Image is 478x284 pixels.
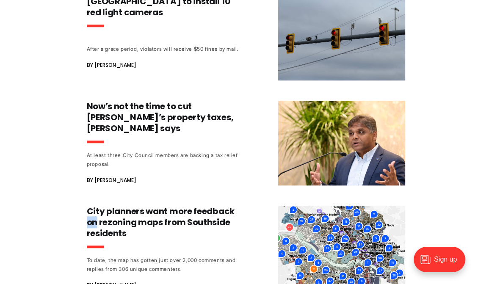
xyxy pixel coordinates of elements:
[87,101,244,134] h3: Now’s not the time to cut [PERSON_NAME]’s property taxes, [PERSON_NAME] says
[87,101,405,185] a: Now’s not the time to cut [PERSON_NAME]’s property taxes, [PERSON_NAME] says At least three City ...
[406,243,478,284] iframe: portal-trigger
[278,101,405,185] img: Now’s not the time to cut Richmond’s property taxes, Avula says
[87,256,244,273] div: To date, the map has gotten just over 2,000 comments and replies from 306 unique commenters.
[87,60,136,70] span: By [PERSON_NAME]
[87,44,244,53] div: After a grace period, violators will receive $50 fines by mail.
[87,175,136,185] span: By [PERSON_NAME]
[87,151,244,168] div: At least three City Council members are backing a tax relief proposal.
[87,206,244,239] h3: City planners want more feedback on rezoning maps from Southside residents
